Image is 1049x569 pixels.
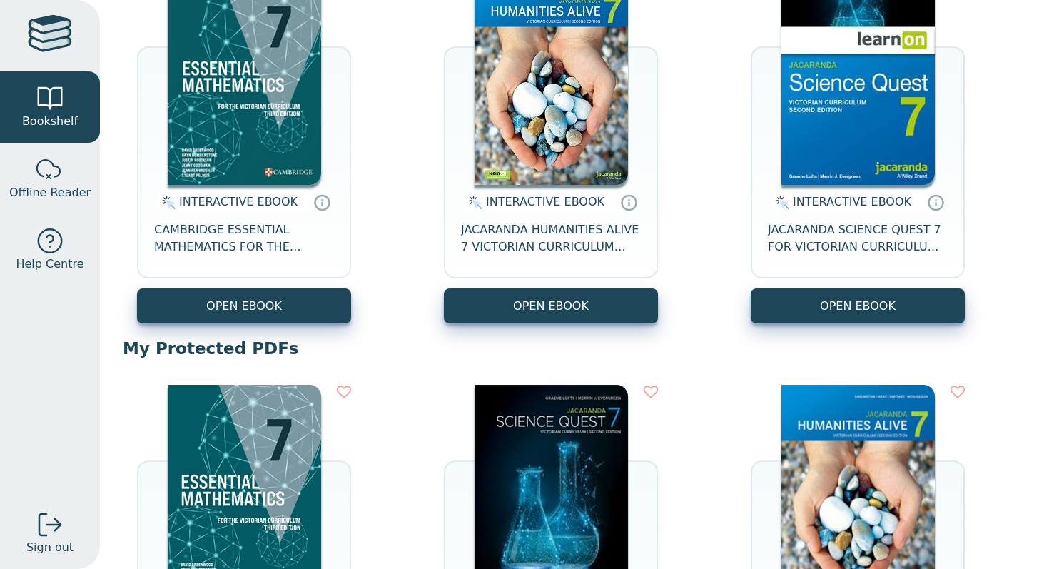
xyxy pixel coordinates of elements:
button: OPEN EBOOK [444,288,658,323]
a: Interactive eBooks are accessed online via the publisher’s portal. They contain interactive resou... [313,193,330,211]
span: Bookshelf [22,113,78,130]
span: JACARANDA SCIENCE QUEST 7 FOR VICTORIAN CURRICULUM LEARNON 2E EBOOK [768,221,948,256]
a: Interactive eBooks are accessed online via the publisher’s portal. They contain interactive resou... [927,193,944,211]
img: interactive.svg [158,194,176,211]
span: CAMBRIDGE ESSENTIAL MATHEMATICS FOR THE VICTORIAN CURRICULUM YEAR 7 EBOOK 3E [154,221,334,256]
a: Interactive eBooks are accessed online via the publisher’s portal. They contain interactive resou... [620,193,637,211]
span: Offline Reader [9,184,91,201]
span: JACARANDA HUMANITIES ALIVE 7 VICTORIAN CURRICULUM LEARNON EBOOK 2E [461,221,641,256]
button: OPEN EBOOK [751,288,965,323]
button: OPEN EBOOK [137,288,351,323]
img: interactive.svg [465,194,482,211]
span: INTERACTIVE EBOOK [179,195,298,208]
span: Help Centre [16,256,83,273]
img: interactive.svg [771,194,789,211]
span: Sign out [26,539,74,556]
span: INTERACTIVE EBOOK [793,195,911,208]
p: My Protected PDFs [123,338,1026,359]
span: INTERACTIVE EBOOK [486,195,604,208]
